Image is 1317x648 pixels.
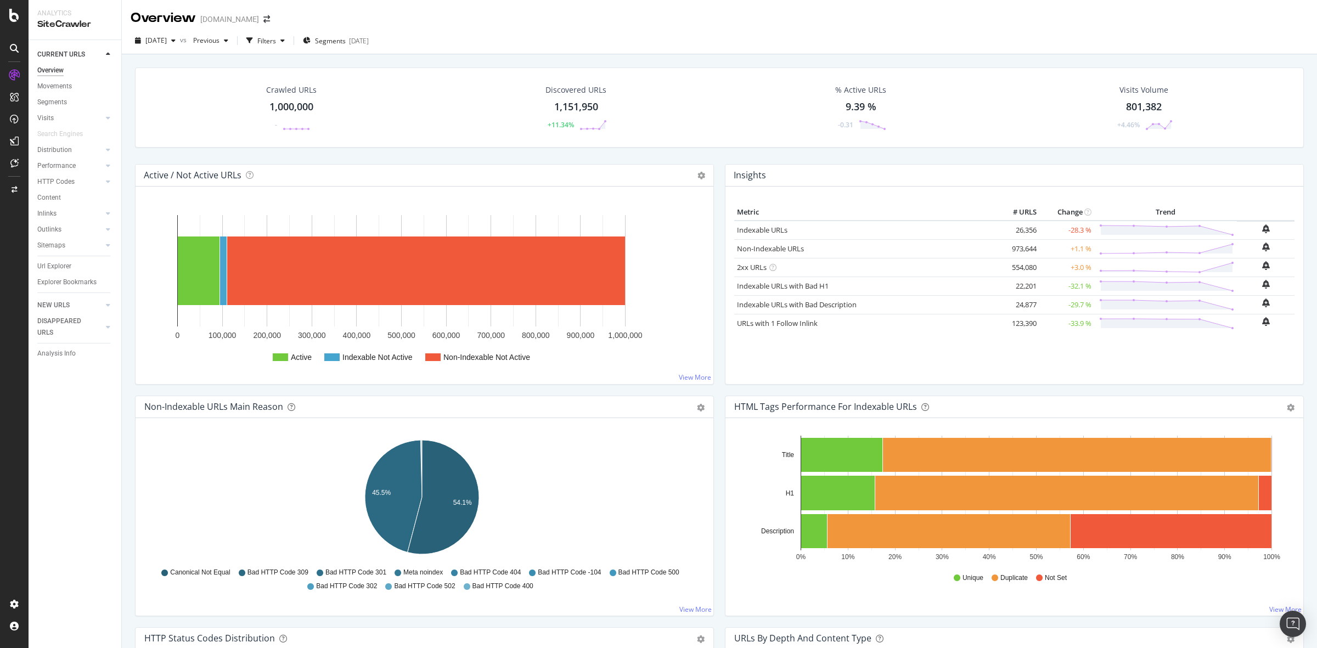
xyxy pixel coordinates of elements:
[697,172,705,179] i: Options
[838,120,853,129] div: -0.31
[37,160,103,172] a: Performance
[269,100,313,114] div: 1,000,000
[995,221,1039,240] td: 26,356
[995,239,1039,258] td: 973,644
[608,331,642,340] text: 1,000,000
[618,568,679,577] span: Bad HTTP Code 500
[1094,204,1237,221] th: Trend
[131,32,180,49] button: [DATE]
[131,9,196,27] div: Overview
[247,568,308,577] span: Bad HTTP Code 309
[37,160,76,172] div: Performance
[200,14,259,25] div: [DOMAIN_NAME]
[315,36,346,46] span: Segments
[734,436,1289,563] svg: A chart.
[841,553,854,561] text: 10%
[372,489,391,497] text: 45.5%
[734,204,995,221] th: Metric
[325,568,386,577] span: Bad HTTP Code 301
[796,553,806,561] text: 0%
[145,36,167,45] span: 2025 Sep. 12th
[37,192,114,204] a: Content
[37,65,64,76] div: Overview
[144,204,705,375] div: A chart.
[37,348,76,359] div: Analysis Info
[291,353,312,362] text: Active
[37,224,103,235] a: Outlinks
[1218,553,1231,561] text: 90%
[963,573,983,583] span: Unique
[37,128,94,140] a: Search Engines
[263,15,270,23] div: arrow-right-arrow-left
[1124,553,1137,561] text: 70%
[257,36,276,46] div: Filters
[737,281,829,291] a: Indexable URLs with Bad H1
[275,120,277,129] div: -
[37,65,114,76] a: Overview
[37,208,103,219] a: Inlinks
[1039,277,1094,295] td: -32.1 %
[37,176,103,188] a: HTTP Codes
[37,176,75,188] div: HTTP Codes
[37,128,83,140] div: Search Engines
[936,553,949,561] text: 30%
[180,35,189,44] span: vs
[144,436,699,563] svg: A chart.
[1039,314,1094,333] td: -33.9 %
[1039,204,1094,221] th: Change
[343,331,371,340] text: 400,000
[1039,258,1094,277] td: +3.0 %
[37,261,114,272] a: Url Explorer
[734,168,766,183] h4: Insights
[266,84,317,95] div: Crawled URLs
[37,300,103,311] a: NEW URLS
[782,451,795,459] text: Title
[995,295,1039,314] td: 24,877
[460,568,521,577] span: Bad HTTP Code 404
[995,258,1039,277] td: 554,080
[37,18,112,31] div: SiteCrawler
[761,527,794,535] text: Description
[37,300,70,311] div: NEW URLS
[737,225,787,235] a: Indexable URLs
[37,261,71,272] div: Url Explorer
[144,633,275,644] div: HTTP Status Codes Distribution
[37,348,114,359] a: Analysis Info
[37,97,114,108] a: Segments
[37,49,85,60] div: CURRENT URLS
[737,318,818,328] a: URLs with 1 Follow Inlink
[1287,404,1295,412] div: gear
[1119,84,1168,95] div: Visits Volume
[1077,553,1090,561] text: 60%
[1280,611,1306,637] div: Open Intercom Messenger
[453,499,472,506] text: 54.1%
[1171,553,1184,561] text: 80%
[242,32,289,49] button: Filters
[1269,605,1302,614] a: View More
[538,568,601,577] span: Bad HTTP Code -104
[835,84,886,95] div: % Active URLs
[144,168,241,183] h4: Active / Not Active URLs
[567,331,595,340] text: 900,000
[299,32,373,49] button: Segments[DATE]
[737,300,857,309] a: Indexable URLs with Bad Description
[679,605,712,614] a: View More
[1263,553,1280,561] text: 100%
[37,208,57,219] div: Inlinks
[189,32,233,49] button: Previous
[995,277,1039,295] td: 22,201
[548,120,574,129] div: +11.34%
[1262,317,1270,326] div: bell-plus
[1262,224,1270,233] div: bell-plus
[342,353,413,362] text: Indexable Not Active
[554,100,598,114] div: 1,151,950
[176,331,180,340] text: 0
[37,240,65,251] div: Sitemaps
[387,331,415,340] text: 500,000
[1287,635,1295,643] div: gear
[1126,100,1162,114] div: 801,382
[697,404,705,412] div: gear
[37,277,114,288] a: Explorer Bookmarks
[1039,239,1094,258] td: +1.1 %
